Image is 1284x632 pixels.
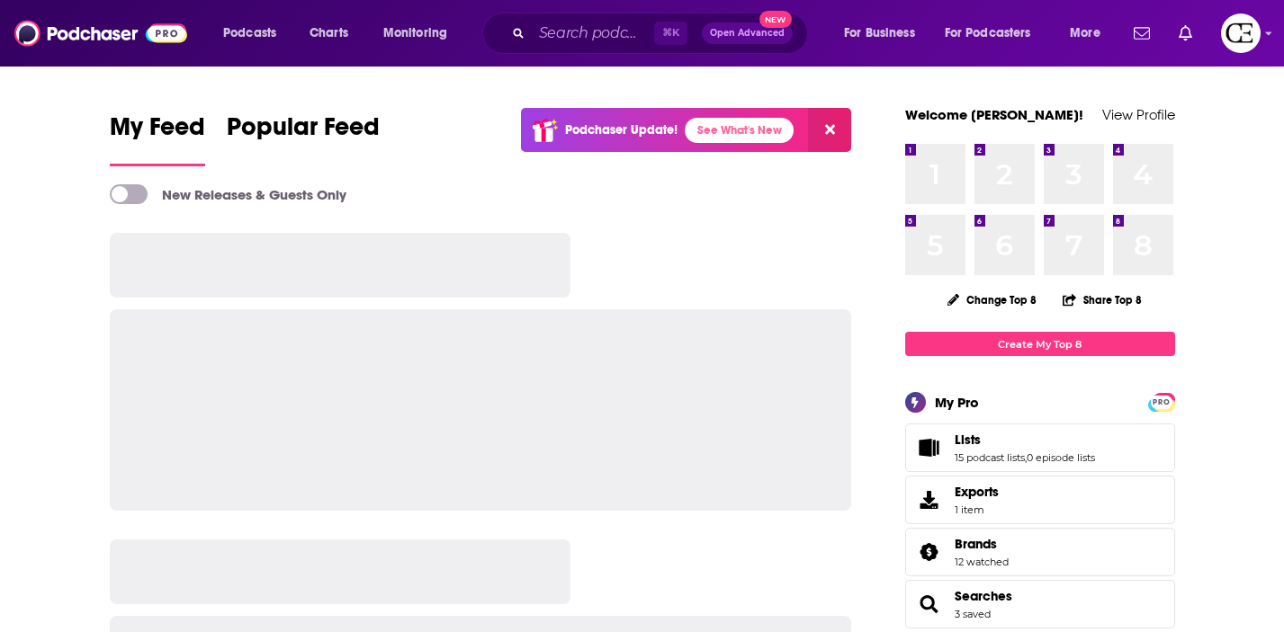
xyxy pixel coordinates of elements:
p: Podchaser Update! [565,122,678,138]
a: My Feed [110,111,205,166]
a: Searches [911,592,947,617]
button: Open AdvancedNew [702,22,793,44]
span: More [1070,21,1100,46]
span: For Podcasters [945,21,1031,46]
span: Exports [955,484,999,500]
a: Searches [955,588,1012,604]
button: open menu [211,19,300,48]
span: Lists [905,423,1175,472]
a: 0 episode lists [1027,451,1095,464]
span: Lists [955,432,981,448]
span: Popular Feed [227,111,380,153]
span: , [1025,451,1027,464]
span: Open Advanced [710,29,785,38]
button: open menu [831,19,938,48]
a: 3 saved [955,608,991,620]
a: Lists [911,435,947,460]
a: Brands [955,536,1009,552]
a: Charts [298,19,359,48]
span: Brands [905,528,1175,576]
span: ⌘ K [654,22,687,45]
a: 15 podcast lists [955,451,1025,464]
a: Lists [955,432,1095,448]
span: Charts [310,21,348,46]
div: My Pro [935,394,979,411]
span: For Business [844,21,915,46]
a: View Profile [1102,106,1175,123]
span: Brands [955,536,997,552]
span: Podcasts [223,21,276,46]
button: open menu [933,19,1057,48]
a: Show notifications dropdown [1172,18,1199,49]
span: Exports [911,487,947,512]
button: open menu [1057,19,1123,48]
button: Show profile menu [1221,13,1261,53]
button: Change Top 8 [937,289,1048,311]
a: Popular Feed [227,111,380,166]
a: 12 watched [955,556,1009,568]
div: Search podcasts, credits, & more... [499,13,825,54]
a: See What's New [685,118,794,143]
a: PRO [1151,395,1172,408]
button: open menu [371,19,471,48]
a: Brands [911,539,947,565]
span: 1 item [955,503,999,516]
img: Podchaser - Follow, Share and Rate Podcasts [14,16,187,50]
span: Searches [905,580,1175,628]
span: Monitoring [383,21,447,46]
span: Logged in as cozyearthaudio [1221,13,1261,53]
a: Create My Top 8 [905,332,1175,356]
a: Show notifications dropdown [1127,18,1157,49]
img: User Profile [1221,13,1261,53]
span: My Feed [110,111,205,153]
button: Share Top 8 [1062,282,1143,317]
a: New Releases & Guests Only [110,184,346,204]
span: PRO [1151,396,1172,409]
a: Exports [905,476,1175,524]
a: Welcome [PERSON_NAME]! [905,106,1083,123]
span: New [759,11,792,28]
input: Search podcasts, credits, & more... [532,19,654,48]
